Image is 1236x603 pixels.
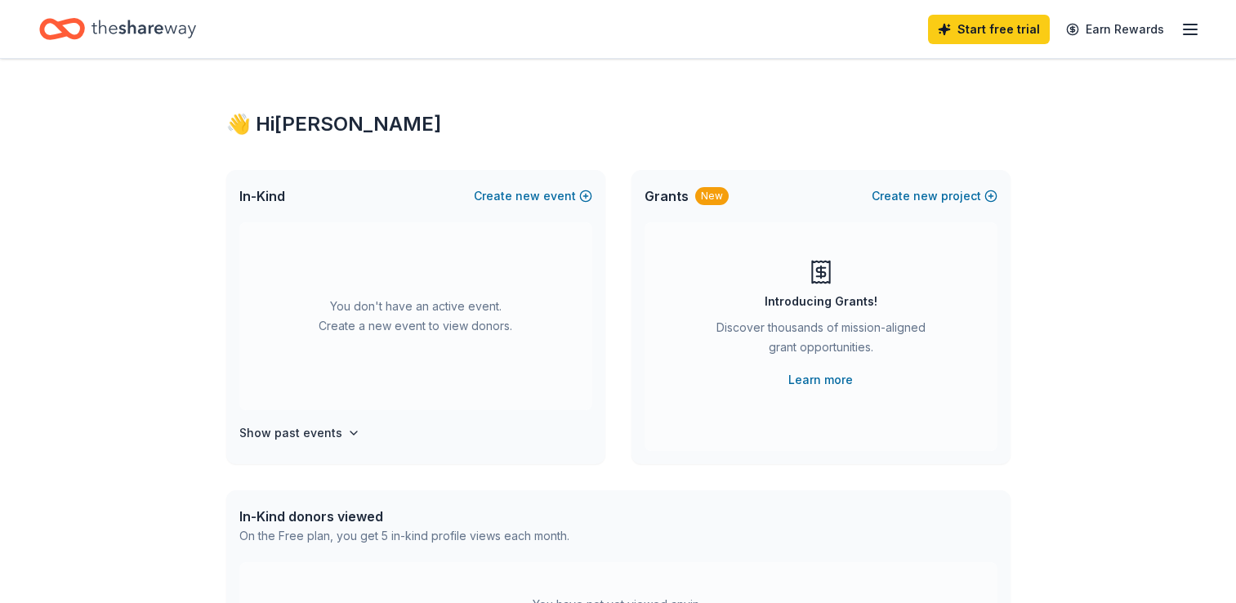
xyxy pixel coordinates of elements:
div: In-Kind donors viewed [239,507,569,526]
a: Start free trial [928,15,1050,44]
div: Discover thousands of mission-aligned grant opportunities. [710,318,932,364]
a: Earn Rewards [1056,15,1174,44]
h4: Show past events [239,423,342,443]
span: Grants [645,186,689,206]
a: Home [39,10,196,48]
span: In-Kind [239,186,285,206]
div: Introducing Grants! [765,292,877,311]
button: Createnewproject [872,186,997,206]
div: On the Free plan, you get 5 in-kind profile views each month. [239,526,569,546]
button: Show past events [239,423,360,443]
div: You don't have an active event. Create a new event to view donors. [239,222,592,410]
span: new [515,186,540,206]
span: new [913,186,938,206]
div: New [695,187,729,205]
button: Createnewevent [474,186,592,206]
a: Learn more [788,370,853,390]
div: 👋 Hi [PERSON_NAME] [226,111,1011,137]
